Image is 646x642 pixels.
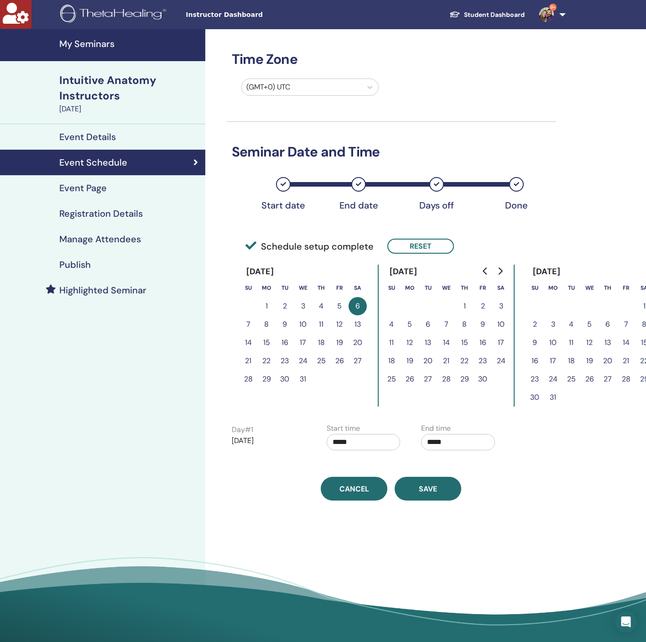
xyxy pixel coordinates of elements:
[599,370,617,388] button: 27
[437,315,455,334] button: 7
[562,315,580,334] button: 4
[580,334,599,352] button: 12
[492,297,510,315] button: 3
[312,334,330,352] button: 18
[245,240,374,253] span: Schedule setup complete
[59,157,127,168] h4: Event Schedule
[312,352,330,370] button: 25
[257,352,276,370] button: 22
[419,352,437,370] button: 20
[492,315,510,334] button: 10
[276,279,294,297] th: Tuesday
[226,144,556,160] h3: Seminar Date and Time
[294,370,312,388] button: 31
[276,297,294,315] button: 2
[226,51,556,68] h3: Time Zone
[239,315,257,334] button: 7
[442,6,532,23] a: Student Dashboard
[59,183,107,193] h4: Event Page
[330,297,349,315] button: 5
[276,370,294,388] button: 30
[474,334,492,352] button: 16
[59,73,200,104] div: Intuitive Anatomy Instructors
[276,315,294,334] button: 9
[336,200,381,211] div: End date
[474,279,492,297] th: Friday
[59,104,200,115] div: [DATE]
[617,370,635,388] button: 28
[349,297,367,315] button: 6
[617,315,635,334] button: 7
[349,352,367,370] button: 27
[455,370,474,388] button: 29
[294,315,312,334] button: 10
[232,424,253,435] label: Day # 1
[455,334,474,352] button: 15
[562,370,580,388] button: 25
[562,334,580,352] button: 11
[419,334,437,352] button: 13
[239,352,257,370] button: 21
[437,352,455,370] button: 21
[580,279,599,297] th: Wednesday
[382,334,401,352] button: 11
[257,297,276,315] button: 1
[617,334,635,352] button: 14
[330,315,349,334] button: 12
[419,370,437,388] button: 27
[526,315,544,334] button: 2
[617,279,635,297] th: Friday
[294,297,312,315] button: 3
[455,352,474,370] button: 22
[599,334,617,352] button: 13
[544,370,562,388] button: 24
[257,315,276,334] button: 8
[312,279,330,297] th: Thursday
[437,370,455,388] button: 28
[401,334,419,352] button: 12
[54,73,205,115] a: Intuitive Anatomy Instructors[DATE]
[414,200,459,211] div: Days off
[474,315,492,334] button: 9
[260,200,306,211] div: Start date
[455,297,474,315] button: 1
[239,370,257,388] button: 28
[599,279,617,297] th: Thursday
[59,285,146,296] h4: Highlighted Seminar
[276,352,294,370] button: 23
[257,370,276,388] button: 29
[562,352,580,370] button: 18
[580,315,599,334] button: 5
[59,38,200,49] h4: My Seminars
[526,265,568,279] div: [DATE]
[339,484,369,494] span: Cancel
[493,262,507,280] button: Go to next month
[544,334,562,352] button: 10
[349,279,367,297] th: Saturday
[239,265,281,279] div: [DATE]
[232,435,306,446] p: [DATE]
[526,370,544,388] button: 23
[401,370,419,388] button: 26
[539,7,554,22] img: default.jpg
[599,315,617,334] button: 6
[549,4,557,11] span: 9+
[294,279,312,297] th: Wednesday
[294,334,312,352] button: 17
[401,315,419,334] button: 5
[474,352,492,370] button: 23
[257,279,276,297] th: Monday
[544,388,562,407] button: 31
[494,200,539,211] div: Done
[455,315,474,334] button: 8
[544,279,562,297] th: Monday
[60,5,169,25] img: logo.png
[327,423,360,434] label: Start time
[526,388,544,407] button: 30
[437,334,455,352] button: 14
[321,477,387,501] a: Cancel
[562,279,580,297] th: Tuesday
[580,352,599,370] button: 19
[526,352,544,370] button: 16
[294,352,312,370] button: 24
